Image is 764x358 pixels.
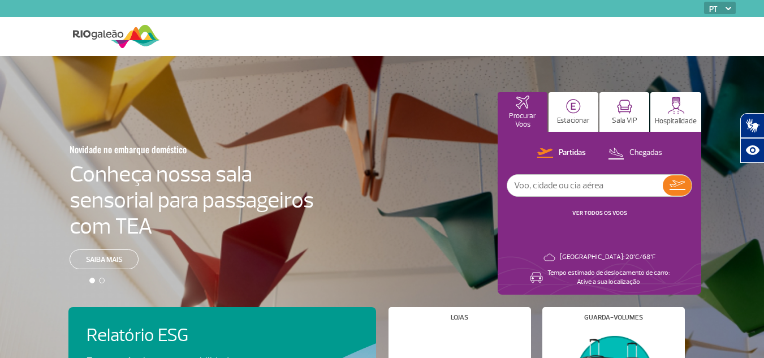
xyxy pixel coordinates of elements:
[559,148,586,158] p: Partidas
[507,175,663,196] input: Voo, cidade ou cia aérea
[451,314,468,321] h4: Lojas
[70,161,314,239] h4: Conheça nossa sala sensorial para passageiros com TEA
[516,96,529,109] img: airplaneHomeActive.svg
[503,112,542,129] p: Procurar Voos
[740,113,764,138] button: Abrir tradutor de língua de sinais.
[560,253,655,262] p: [GEOGRAPHIC_DATA]: 20°C/68°F
[667,97,685,114] img: hospitality.svg
[566,99,581,114] img: carParkingHome.svg
[599,92,649,132] button: Sala VIP
[534,146,589,161] button: Partidas
[617,100,632,114] img: vipRoom.svg
[612,117,637,125] p: Sala VIP
[655,117,697,126] p: Hospitalidade
[498,92,547,132] button: Procurar Voos
[557,117,590,125] p: Estacionar
[549,92,598,132] button: Estacionar
[650,92,701,132] button: Hospitalidade
[572,209,627,217] a: VER TODOS OS VOOS
[569,209,631,218] button: VER TODOS OS VOOS
[629,148,662,158] p: Chegadas
[87,325,266,346] h4: Relatório ESG
[740,138,764,163] button: Abrir recursos assistivos.
[70,249,139,269] a: Saiba mais
[584,314,643,321] h4: Guarda-volumes
[547,269,670,287] p: Tempo estimado de deslocamento de carro: Ative a sua localização
[70,137,258,161] h3: Novidade no embarque doméstico
[740,113,764,163] div: Plugin de acessibilidade da Hand Talk.
[605,146,666,161] button: Chegadas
